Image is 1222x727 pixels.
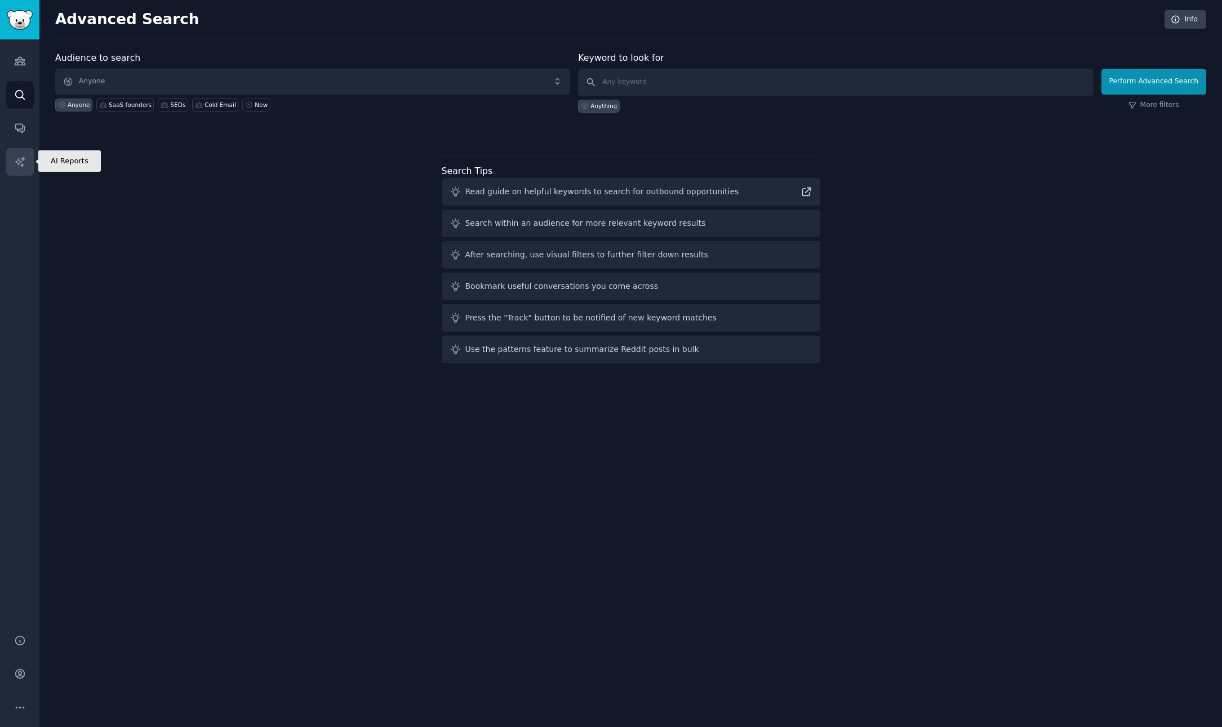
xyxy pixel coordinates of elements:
label: Keyword to look for [578,52,664,63]
div: Use the patterns feature to summarize Reddit posts in bulk [465,344,699,355]
a: More filters [1128,100,1179,110]
div: After searching, use visual filters to further filter down results [465,249,708,261]
div: SEOs [170,101,185,109]
div: Bookmark useful conversations you come across [465,280,659,292]
div: Cold Email [205,101,236,109]
div: Read guide on helpful keywords to search for outbound opportunities [465,186,739,198]
button: Perform Advanced Search [1101,69,1206,95]
a: Info [1165,10,1206,29]
div: New [255,101,268,109]
div: Search within an audience for more relevant keyword results [465,217,706,229]
input: Any keyword [578,69,1093,96]
div: Press the "Track" button to be notified of new keyword matches [465,312,717,324]
label: Audience to search [55,52,140,63]
button: Anyone [55,69,570,95]
div: SaaS founders [109,101,152,109]
label: Search Tips [442,166,493,176]
a: New [242,99,270,111]
img: GummySearch logo [7,10,33,30]
div: Anyone [68,101,90,109]
div: Anything [590,102,617,110]
h2: Advanced Search [55,11,1158,29]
